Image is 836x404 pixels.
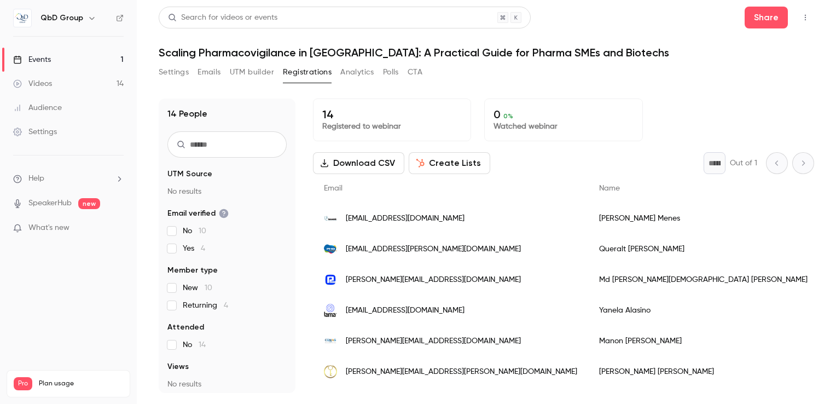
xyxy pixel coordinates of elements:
[167,265,218,276] span: Member type
[503,112,513,120] span: 0 %
[199,227,206,235] span: 10
[324,304,337,317] img: lamaaccess.com
[167,361,189,372] span: Views
[409,152,490,174] button: Create Lists
[322,121,462,132] p: Registered to webinar
[183,339,206,350] span: No
[340,64,374,81] button: Analytics
[183,282,212,293] span: New
[183,300,228,311] span: Returning
[159,64,189,81] button: Settings
[159,46,814,59] h1: Scaling Pharmacovigilance in [GEOGRAPHIC_DATA]: A Practical Guide for Pharma SMEs and Biotechs
[39,379,123,388] span: Plan usage
[324,212,337,225] img: inmunotek.com
[28,198,72,209] a: SpeakerHub
[588,295,818,326] div: Yanela Alasino
[201,245,205,252] span: 4
[588,203,818,234] div: [PERSON_NAME] Menes
[588,326,818,356] div: Manon [PERSON_NAME]
[168,12,277,24] div: Search for videos or events
[346,366,577,378] span: [PERSON_NAME][EMAIL_ADDRESS][PERSON_NAME][DOMAIN_NAME]
[111,223,124,233] iframe: Noticeable Trigger
[324,334,337,348] img: cemagcare.com
[205,284,212,292] span: 10
[494,108,633,121] p: 0
[313,152,404,174] button: Download CSV
[13,78,52,89] div: Videos
[346,305,465,316] span: [EMAIL_ADDRESS][DOMAIN_NAME]
[167,186,287,197] p: No results
[599,184,620,192] span: Name
[167,107,207,120] h1: 14 People
[324,184,342,192] span: Email
[346,244,521,255] span: [EMAIL_ADDRESS][PERSON_NAME][DOMAIN_NAME]
[346,213,465,224] span: [EMAIL_ADDRESS][DOMAIN_NAME]
[13,173,124,184] li: help-dropdown-opener
[745,7,788,28] button: Share
[28,222,69,234] span: What's new
[324,365,337,378] img: knelite.com
[383,64,399,81] button: Polls
[13,126,57,137] div: Settings
[494,121,633,132] p: Watched webinar
[14,377,32,390] span: Pro
[14,9,31,27] img: QbD Group
[167,208,229,219] span: Email verified
[13,54,51,65] div: Events
[13,102,62,113] div: Audience
[198,64,220,81] button: Emails
[324,243,337,256] img: phdlifescience.eu
[183,226,206,236] span: No
[588,264,818,295] div: Md [PERSON_NAME][DEMOGRAPHIC_DATA] [PERSON_NAME]
[588,356,818,387] div: [PERSON_NAME] [PERSON_NAME]
[283,64,332,81] button: Registrations
[183,243,205,254] span: Yes
[167,169,212,180] span: UTM Source
[408,64,422,81] button: CTA
[199,341,206,349] span: 14
[167,379,287,390] p: No results
[167,322,204,333] span: Attended
[78,198,100,209] span: new
[230,64,274,81] button: UTM builder
[346,336,521,347] span: [PERSON_NAME][EMAIL_ADDRESS][DOMAIN_NAME]
[730,158,757,169] p: Out of 1
[346,274,521,286] span: [PERSON_NAME][EMAIL_ADDRESS][DOMAIN_NAME]
[28,173,44,184] span: Help
[224,302,228,309] span: 4
[324,273,337,286] img: renata-ltd.com
[322,108,462,121] p: 14
[40,13,83,24] h6: QbD Group
[588,234,818,264] div: Queralt [PERSON_NAME]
